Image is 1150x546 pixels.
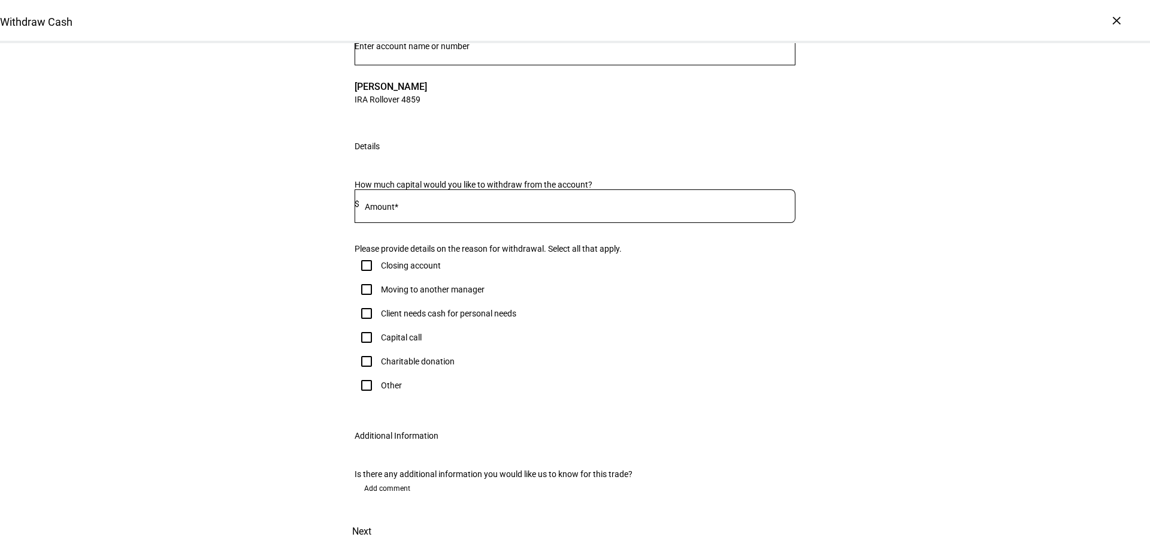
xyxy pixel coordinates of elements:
[381,261,441,270] div: Closing account
[381,285,485,294] div: Moving to another manager
[355,469,795,479] div: Is there any additional information you would like us to know for this trade?
[355,80,427,93] span: [PERSON_NAME]
[352,517,371,546] span: Next
[365,202,398,212] mat-label: Amount*
[355,479,420,498] button: Add comment
[355,41,795,51] input: Number
[381,381,402,390] div: Other
[364,479,410,498] span: Add comment
[355,93,427,105] span: IRA Rollover 4859
[355,431,438,441] div: Additional Information
[355,199,359,209] span: $
[355,180,795,189] div: How much capital would you like to withdraw from the account?
[381,357,455,366] div: Charitable donation
[355,244,795,254] div: Please provide details on the reason for withdrawal. Select all that apply.
[1107,11,1126,30] div: ×
[335,517,388,546] button: Next
[355,141,380,151] div: Details
[381,333,422,342] div: Capital call
[381,309,516,318] div: Client needs cash for personal needs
